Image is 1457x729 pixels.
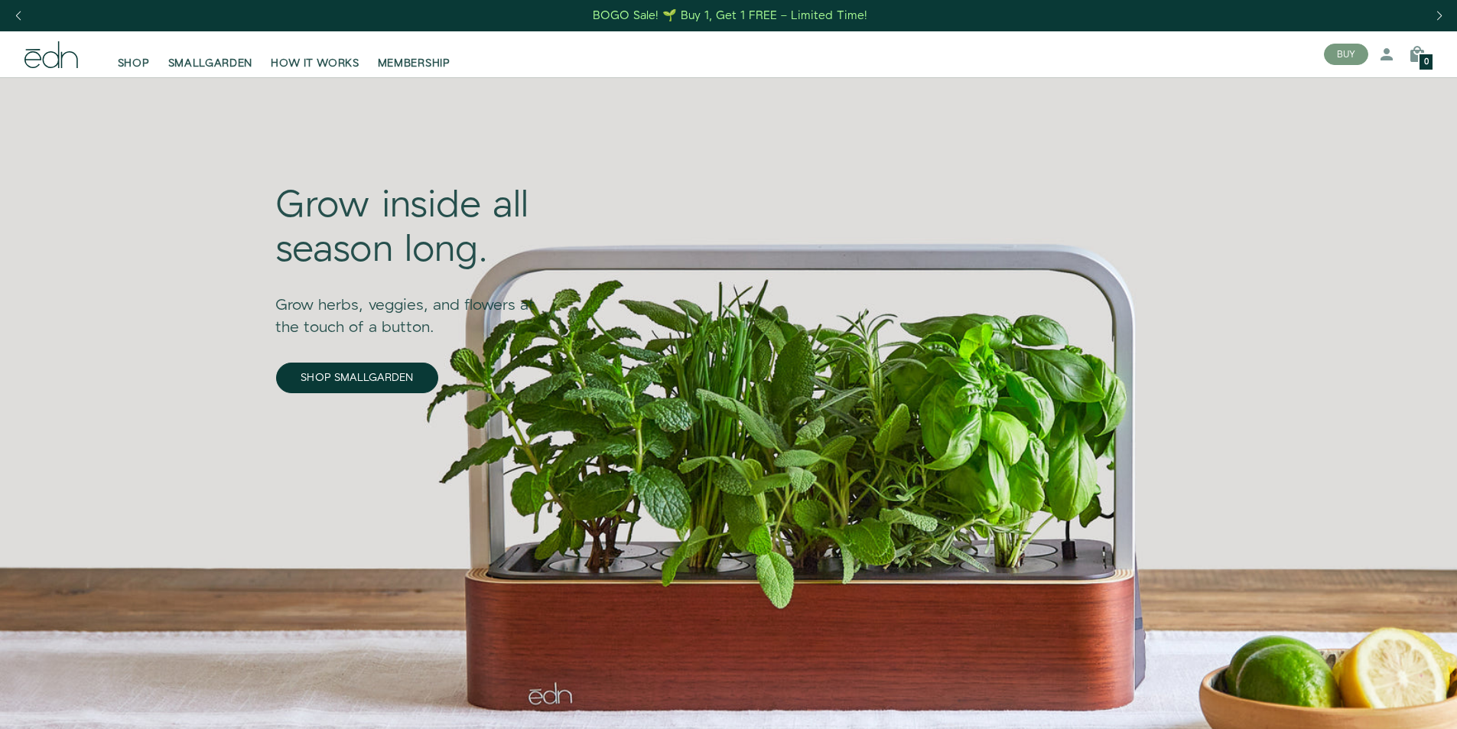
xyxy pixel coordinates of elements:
[378,56,450,71] span: MEMBERSHIP
[369,37,460,71] a: MEMBERSHIP
[118,56,150,71] span: SHOP
[168,56,253,71] span: SMALLGARDEN
[276,363,438,393] a: SHOP SMALLGARDEN
[1324,44,1368,65] button: BUY
[109,37,159,71] a: SHOP
[159,37,262,71] a: SMALLGARDEN
[276,184,558,272] div: Grow inside all season long.
[591,4,869,28] a: BOGO Sale! 🌱 Buy 1, Get 1 FREE – Limited Time!
[1339,683,1442,721] iframe: Opens a widget where you can find more information
[593,8,867,24] div: BOGO Sale! 🌱 Buy 1, Get 1 FREE – Limited Time!
[271,56,359,71] span: HOW IT WORKS
[1424,58,1429,67] span: 0
[276,273,558,339] div: Grow herbs, veggies, and flowers at the touch of a button.
[262,37,368,71] a: HOW IT WORKS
